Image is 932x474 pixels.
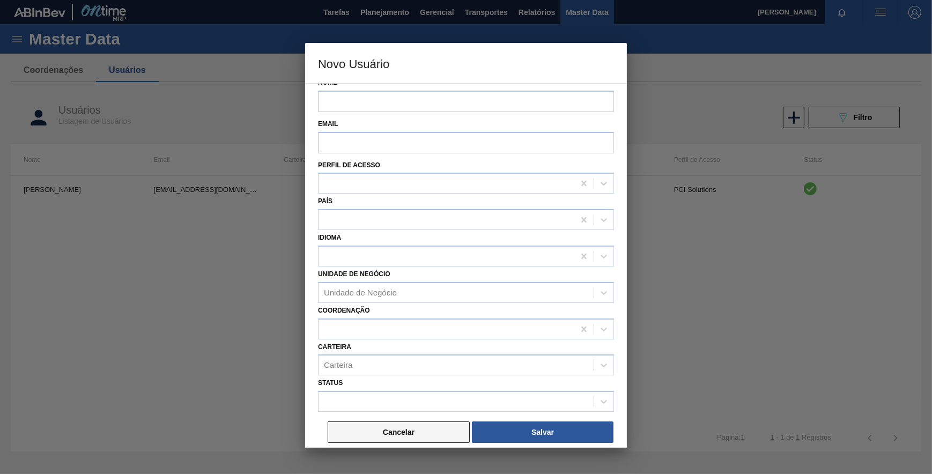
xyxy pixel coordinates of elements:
[324,361,352,370] div: Carteira
[318,116,614,132] label: Email
[318,270,390,278] label: Unidade de Negócio
[318,343,351,351] label: Carteira
[305,43,627,84] h3: Novo Usuário
[324,288,397,297] div: Unidade de Negócio
[318,307,370,314] label: Coordenação
[318,197,332,205] label: País
[472,421,613,443] button: Salvar
[318,379,343,387] label: Status
[318,161,380,169] label: Perfil de Acesso
[318,234,341,241] label: Idioma
[328,421,470,443] button: Cancelar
